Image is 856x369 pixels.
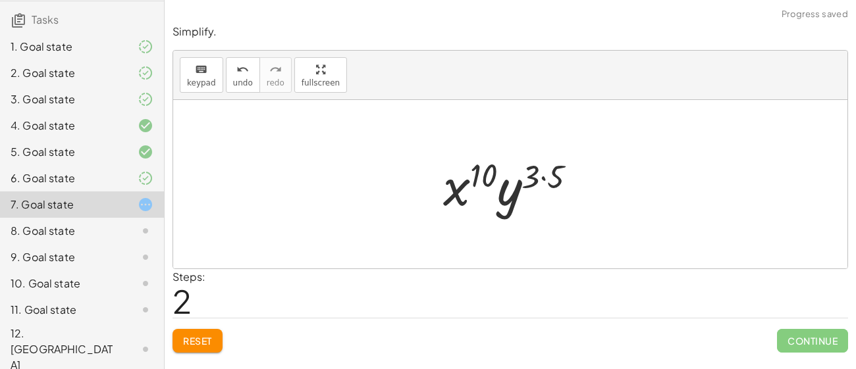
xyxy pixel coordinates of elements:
[183,335,212,347] span: Reset
[11,223,117,239] div: 8. Goal state
[138,91,153,107] i: Task finished and part of it marked as correct.
[187,78,216,87] span: keypad
[269,62,282,78] i: redo
[173,281,192,321] span: 2
[302,78,340,87] span: fullscreen
[138,341,153,357] i: Task not started.
[195,62,207,78] i: keyboard
[11,249,117,265] div: 9. Goal state
[233,78,253,87] span: undo
[782,8,848,21] span: Progress saved
[294,57,347,93] button: fullscreen
[259,57,292,93] button: redoredo
[11,91,117,107] div: 3. Goal state
[11,302,117,318] div: 11. Goal state
[138,223,153,239] i: Task not started.
[138,249,153,265] i: Task not started.
[138,39,153,55] i: Task finished and part of it marked as correct.
[138,276,153,291] i: Task not started.
[11,39,117,55] div: 1. Goal state
[138,118,153,134] i: Task finished and correct.
[11,144,117,160] div: 5. Goal state
[226,57,260,93] button: undoundo
[138,197,153,212] i: Task started.
[138,302,153,318] i: Task not started.
[138,144,153,160] i: Task finished and correct.
[11,170,117,186] div: 6. Goal state
[138,170,153,186] i: Task finished and part of it marked as correct.
[32,12,59,26] span: Tasks
[180,57,223,93] button: keyboardkeypad
[11,118,117,134] div: 4. Goal state
[173,329,223,353] button: Reset
[11,65,117,81] div: 2. Goal state
[173,24,848,39] p: Simplify.
[11,197,117,212] div: 7. Goal state
[138,65,153,81] i: Task finished and part of it marked as correct.
[236,62,249,78] i: undo
[11,276,117,291] div: 10. Goal state
[267,78,284,87] span: redo
[173,270,205,283] label: Steps:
